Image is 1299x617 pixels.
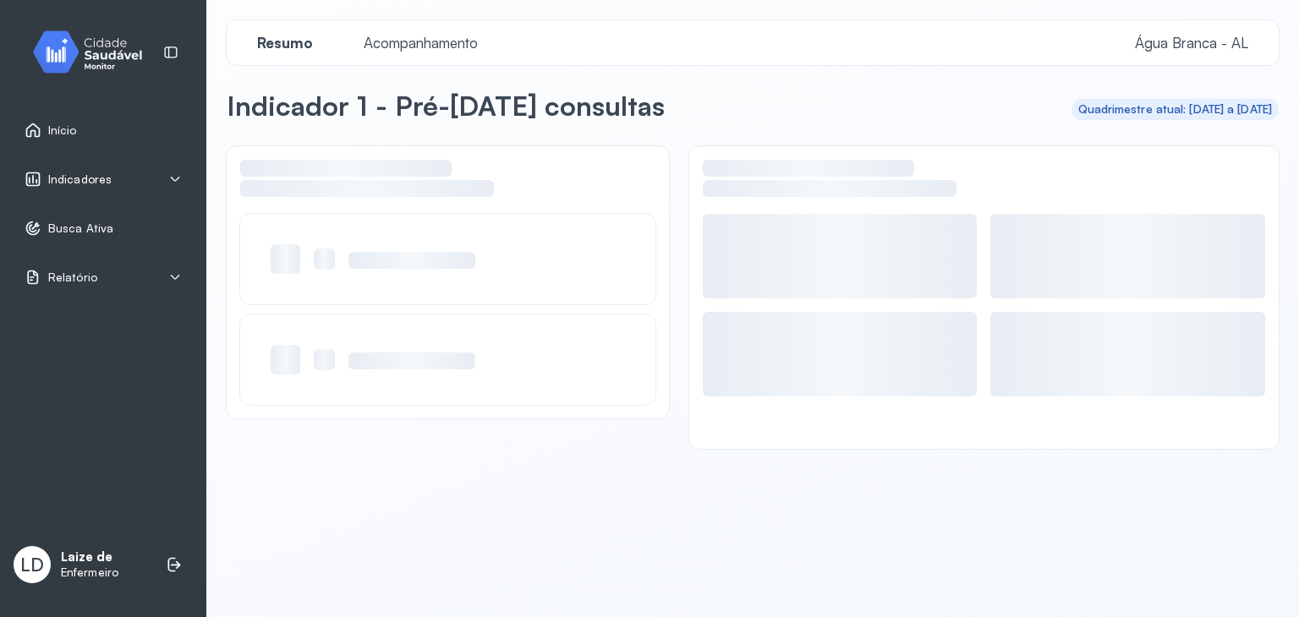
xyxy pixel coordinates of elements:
span: Início [48,123,77,138]
span: Resumo [247,34,323,52]
div: Resumo dos indivíduos [703,160,1265,214]
p: Indicador 1 - Pré-[DATE] consultas [227,89,665,123]
div: Quadrimestre atual: [DATE] a [DATE] [1078,102,1273,117]
p: Enfermeiro [61,565,118,580]
span: Busca Ativa [48,221,113,236]
a: Resumo [240,35,330,52]
span: Acompanhamento [354,34,488,52]
span: Água Branca - AL [1135,34,1248,52]
span: Relatório [48,270,97,285]
div: Pontos de atenção [240,160,655,214]
span: Indicadores [48,172,112,187]
p: Laize de [61,549,118,565]
a: Início [25,122,182,139]
span: LD [20,554,44,576]
img: monitor.svg [18,27,170,77]
a: Acompanhamento [347,35,495,52]
a: Busca Ativa [25,220,182,237]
